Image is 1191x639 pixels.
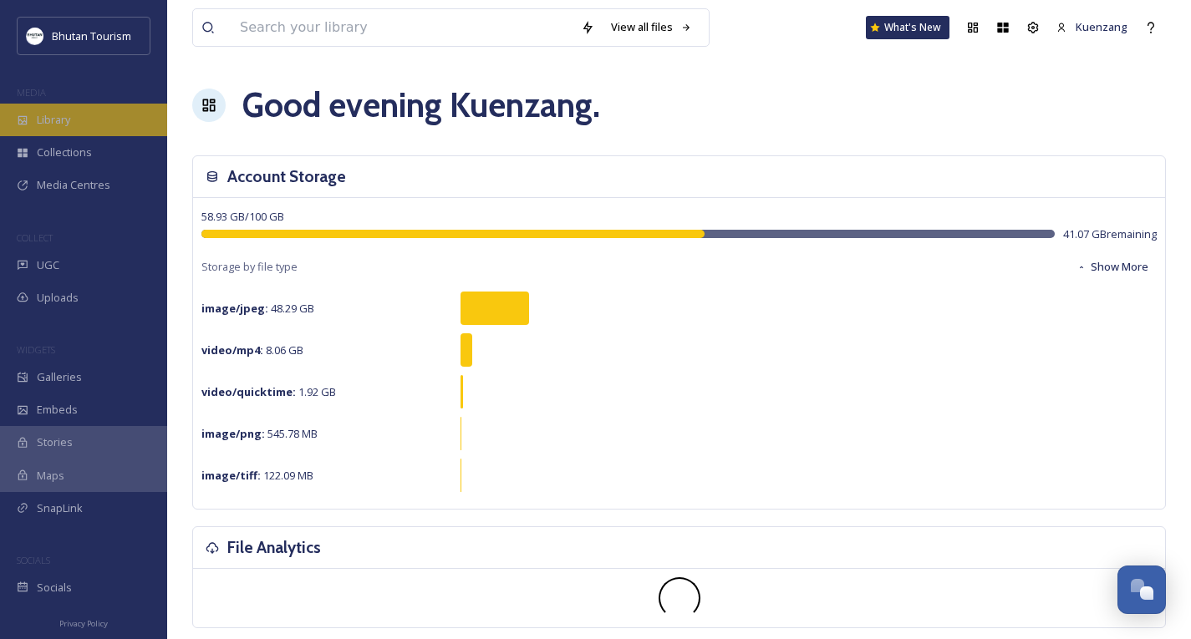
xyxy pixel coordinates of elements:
span: 122.09 MB [201,468,313,483]
span: 8.06 GB [201,342,303,358]
strong: image/jpeg : [201,301,268,316]
button: Open Chat [1117,565,1166,614]
span: SOCIALS [17,554,50,566]
span: 58.93 GB / 100 GB [201,209,284,224]
span: Socials [37,580,72,596]
span: Media Centres [37,177,110,193]
span: Privacy Policy [59,618,108,629]
strong: image/tiff : [201,468,261,483]
span: 48.29 GB [201,301,314,316]
a: View all files [603,11,700,43]
span: Library [37,112,70,128]
strong: video/mp4 : [201,342,263,358]
span: UGC [37,257,59,273]
h3: File Analytics [227,535,321,560]
span: Bhutan Tourism [52,28,131,43]
span: WIDGETS [17,343,55,356]
span: Kuenzang [1076,19,1127,34]
a: Privacy Policy [59,612,108,632]
span: 545.78 MB [201,426,318,441]
span: Galleries [37,369,82,385]
button: Show More [1068,251,1157,283]
h1: Good evening Kuenzang . [242,80,600,130]
span: 41.07 GB remaining [1063,226,1157,242]
span: MEDIA [17,86,46,99]
img: BT_Logo_BB_Lockup_CMYK_High%2520Res.jpg [27,28,43,44]
span: Storage by file type [201,259,298,275]
span: Uploads [37,290,79,306]
h3: Account Storage [227,165,346,189]
span: Stories [37,434,73,450]
strong: image/png : [201,426,265,441]
strong: video/quicktime : [201,384,296,399]
a: Kuenzang [1048,11,1136,43]
span: Maps [37,468,64,484]
span: 1.92 GB [201,384,336,399]
span: Collections [37,145,92,160]
span: SnapLink [37,500,83,516]
input: Search your library [232,9,573,46]
span: Embeds [37,402,78,418]
a: What's New [866,16,949,39]
span: COLLECT [17,231,53,244]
